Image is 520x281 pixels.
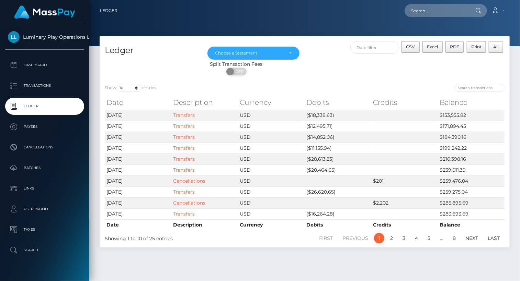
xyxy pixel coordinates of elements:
[238,164,305,175] td: USD
[173,156,195,162] a: Transfers
[230,68,247,75] span: OFF
[238,121,305,132] td: USD
[173,200,205,206] a: Cancellations
[238,175,305,186] td: USD
[455,84,505,92] input: Search transactions
[173,211,195,217] a: Transfers
[105,208,171,219] td: [DATE]
[238,219,305,230] th: Currency
[305,219,371,230] th: Debits
[5,180,84,197] a: Links
[5,221,84,238] a: Taxes
[371,219,438,230] th: Credits
[238,197,305,208] td: USD
[238,132,305,143] td: USD
[173,134,195,140] a: Transfers
[8,122,81,132] p: Payees
[173,112,195,118] a: Transfers
[105,121,171,132] td: [DATE]
[5,77,84,94] a: Transactions
[438,121,505,132] td: $171,894.45
[105,96,171,109] th: Date
[173,178,205,184] a: Cancellations
[438,154,505,164] td: $210,398.16
[5,200,84,218] a: User Profile
[438,143,505,154] td: $199,242.22
[105,164,171,175] td: [DATE]
[171,219,238,230] th: Description
[8,204,81,214] p: User Profile
[8,101,81,111] p: Ledger
[238,143,305,154] td: USD
[405,4,469,17] input: Search...
[467,41,486,53] button: Print
[8,183,81,194] p: Links
[173,167,195,173] a: Transfers
[438,110,505,121] td: $153,555.82
[8,81,81,91] p: Transactions
[8,142,81,152] p: Cancellations
[305,186,371,197] td: ($26,620.65)
[471,44,482,49] span: Print
[449,233,460,243] a: 8
[305,143,371,154] td: ($11,155.94)
[438,219,505,230] th: Balance
[173,189,195,195] a: Transfers
[422,41,443,53] button: Excel
[438,175,505,186] td: $259,476.04
[411,233,422,243] a: 4
[5,242,84,259] a: Search
[238,186,305,197] td: USD
[494,44,499,49] span: All
[489,41,503,53] button: All
[374,233,384,243] a: 1
[406,44,415,49] span: CSV
[215,50,284,56] div: Choose a Statement
[350,41,399,54] input: Date filter
[14,5,75,19] img: MassPay Logo
[105,186,171,197] td: [DATE]
[386,233,397,243] a: 2
[100,61,373,68] div: Split Transaction Fees
[105,197,171,208] td: [DATE]
[484,233,504,243] a: Last
[105,45,197,57] h4: Ledger
[105,232,265,242] div: Showing 1 to 10 of 75 entries
[371,96,438,109] th: Credits
[5,98,84,115] a: Ledger
[427,44,438,49] span: Excel
[8,163,81,173] p: Batches
[305,110,371,121] td: ($18,338.63)
[105,175,171,186] td: [DATE]
[305,132,371,143] td: ($14,852.06)
[438,132,505,143] td: $184,390.16
[105,132,171,143] td: [DATE]
[5,57,84,74] a: Dashboard
[8,245,81,255] p: Search
[116,84,142,92] select: Showentries
[424,233,434,243] a: 5
[105,154,171,164] td: [DATE]
[5,34,84,40] span: Luminary Play Operations Limited
[207,47,300,60] button: Choose a Statement
[8,224,81,235] p: Taxes
[305,164,371,175] td: ($20,464.65)
[438,197,505,208] td: $285,895.69
[238,110,305,121] td: USD
[8,60,81,70] p: Dashboard
[450,44,459,49] span: PDF
[462,233,482,243] a: Next
[5,118,84,135] a: Payees
[305,96,371,109] th: Debits
[105,84,156,92] label: Show entries
[100,3,117,18] a: Ledger
[402,41,420,53] button: CSV
[238,154,305,164] td: USD
[399,233,409,243] a: 3
[305,154,371,164] td: ($28,613.23)
[238,208,305,219] td: USD
[5,139,84,156] a: Cancellations
[305,121,371,132] td: ($12,495.71)
[371,197,438,208] td: $2,202
[438,96,505,109] th: Balance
